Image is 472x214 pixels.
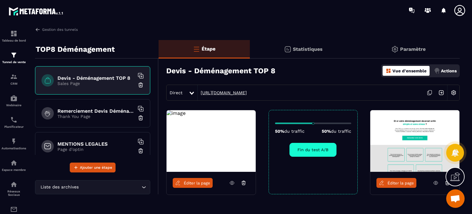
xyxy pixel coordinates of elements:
[2,133,26,155] a: automationsautomationsAutomatisations
[9,6,64,17] img: logo
[435,87,447,99] img: arrow-next.bcc2205e.svg
[2,147,26,150] p: Automatisations
[170,90,183,95] span: Direct
[138,82,144,88] img: trash
[2,90,26,111] a: automationsautomationsWebinaire
[57,108,134,114] h6: Remerciement Devis Déménagement Top 8
[57,141,134,147] h6: MENTIONS LEGALES
[57,81,134,86] p: Sales Page
[370,110,459,172] img: image
[138,115,144,121] img: trash
[2,190,26,196] p: Réseaux Sociaux
[167,110,186,116] img: image
[198,90,247,95] a: [URL][DOMAIN_NAME]
[376,178,416,188] a: Éditer la page
[39,184,80,191] span: Liste des archives
[2,111,26,133] a: schedulerschedulerPlanificateur
[284,129,305,134] span: du traffic
[10,159,18,167] img: automations
[80,184,140,191] input: Search for option
[2,60,26,64] p: Tunnel de vente
[331,129,351,134] span: du traffic
[386,68,391,74] img: dashboard-orange.40269519.svg
[57,75,134,81] h6: Devis - Déménagement TOP 8
[10,30,18,37] img: formation
[35,27,78,32] a: Gestion des tunnels
[10,116,18,123] img: scheduler
[166,67,275,75] h3: Devis - Déménagement TOP 8
[2,82,26,85] p: CRM
[387,181,414,185] span: Éditer la page
[10,51,18,59] img: formation
[2,47,26,68] a: formationformationTunnel de vente
[10,73,18,80] img: formation
[2,103,26,107] p: Webinaire
[441,68,457,73] p: Actions
[2,176,26,201] a: social-networksocial-networkRéseaux Sociaux
[2,68,26,90] a: formationformationCRM
[2,168,26,172] p: Espace membre
[80,164,112,171] span: Ajouter une étape
[57,147,134,152] p: Page d'optin
[138,148,144,154] img: trash
[184,181,210,185] span: Éditer la page
[448,87,459,99] img: setting-w.858f3a88.svg
[193,45,200,53] img: bars-o.4a397970.svg
[2,125,26,128] p: Planificateur
[434,68,440,74] img: actions.d6e523a2.png
[289,143,336,157] button: Fin du test A/B
[446,189,465,208] a: Ouvrir le chat
[35,27,41,32] img: arrow
[35,180,150,194] div: Search for option
[10,138,18,145] img: automations
[2,155,26,176] a: automationsautomationsEspace membre
[2,25,26,47] a: formationformationTableau de bord
[275,129,305,134] p: 50%
[391,46,399,53] img: setting-gr.5f69749f.svg
[322,129,351,134] p: 50%
[293,46,323,52] p: Statistiques
[10,95,18,102] img: automations
[2,39,26,42] p: Tableau de bord
[70,163,116,172] button: Ajouter une étape
[10,206,18,213] img: email
[57,114,134,119] p: Thank You Page
[36,43,115,55] p: TOP8 Déménagement
[173,178,213,188] a: Éditer la page
[202,46,215,52] p: Étape
[10,181,18,188] img: social-network
[392,68,427,73] p: Vue d'ensemble
[284,46,291,53] img: stats.20deebd0.svg
[400,46,426,52] p: Paramètre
